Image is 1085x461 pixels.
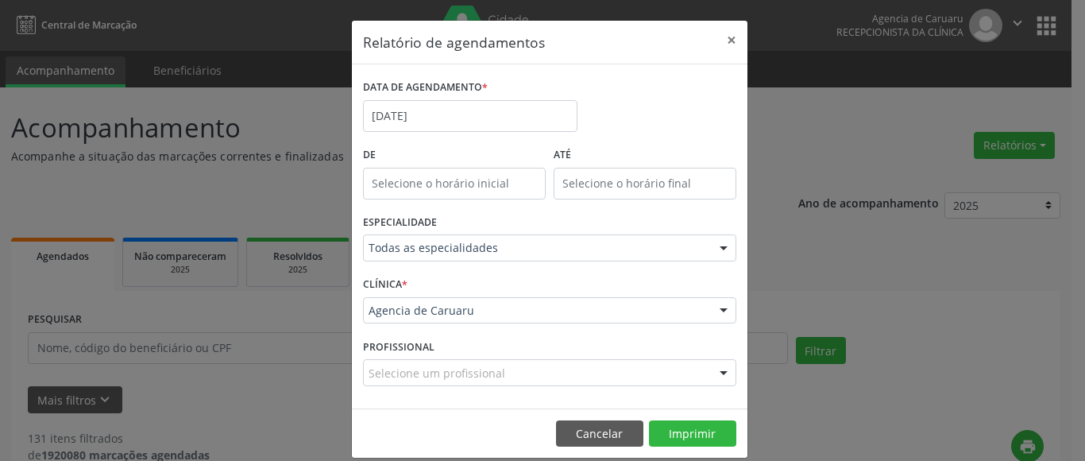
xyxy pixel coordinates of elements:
[363,76,488,100] label: DATA DE AGENDAMENTO
[363,168,546,200] input: Selecione o horário inicial
[556,420,643,447] button: Cancelar
[369,303,704,319] span: Agencia de Caruaru
[649,420,736,447] button: Imprimir
[363,211,437,235] label: ESPECIALIDADE
[363,100,577,132] input: Selecione uma data ou intervalo
[554,168,736,200] input: Selecione o horário final
[716,21,747,60] button: Close
[554,143,736,168] label: ATÉ
[363,335,434,359] label: PROFISSIONAL
[369,240,704,256] span: Todas as especialidades
[363,32,545,52] h5: Relatório de agendamentos
[369,365,505,382] span: Selecione um profissional
[363,273,407,297] label: CLÍNICA
[363,143,546,168] label: De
